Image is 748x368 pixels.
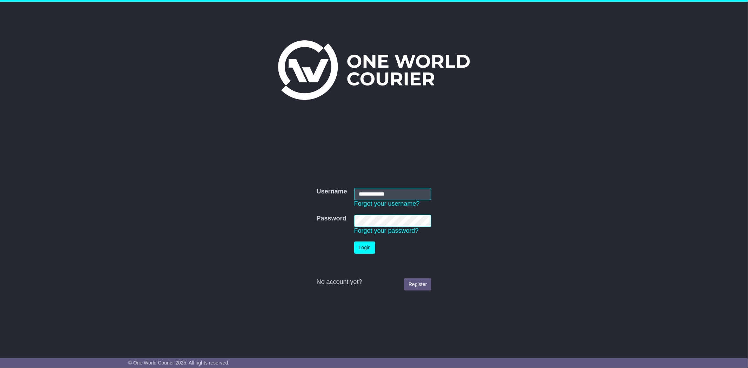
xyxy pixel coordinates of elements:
a: Register [404,278,431,291]
a: Forgot your username? [354,200,420,207]
a: Forgot your password? [354,227,419,234]
button: Login [354,241,375,254]
div: No account yet? [317,278,432,286]
img: One World [278,40,470,100]
span: © One World Courier 2025. All rights reserved. [128,360,230,366]
label: Password [317,215,346,223]
label: Username [317,188,347,196]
